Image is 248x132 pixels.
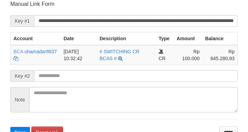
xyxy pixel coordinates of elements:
td: [DATE] 10:32:42 [61,45,97,65]
span: Key #1 [10,15,34,27]
span: CR [159,56,166,61]
th: Description [97,32,156,45]
th: Balance [202,32,237,45]
th: Account [11,32,61,45]
a: # SWITCHING CR BCAS # [100,49,139,61]
a: Copy uhamadar8837 to clipboard [13,56,18,61]
td: Rp 100.000 [174,45,203,65]
a: uhamadar8837 [24,49,57,54]
p: Manual Link Form [10,0,238,8]
th: Date [61,32,97,45]
span: BCA [13,49,23,54]
th: Amount [174,32,203,45]
td: Rp 645.280,93 [202,45,237,65]
span: Note [10,87,29,112]
span: Key #2 [10,70,34,82]
th: Type [156,32,174,45]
